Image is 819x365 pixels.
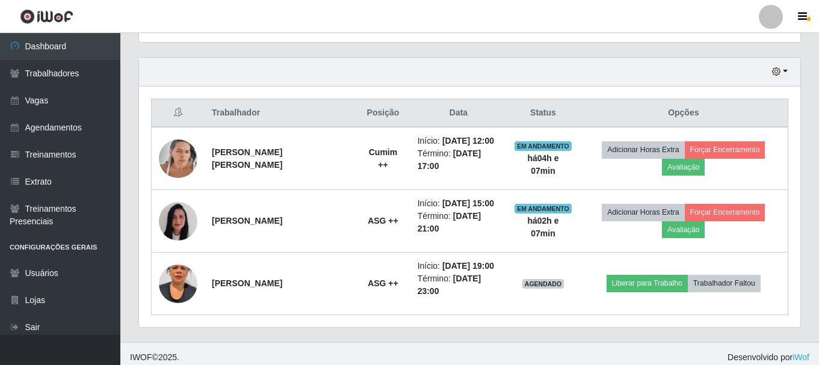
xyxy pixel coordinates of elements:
[418,260,500,272] li: Início:
[418,210,500,235] li: Término:
[159,195,197,247] img: 1738600380232.jpeg
[579,99,788,127] th: Opções
[515,204,572,213] span: EM ANDAMENTO
[212,216,282,225] strong: [PERSON_NAME]
[410,99,507,127] th: Data
[212,147,282,170] strong: [PERSON_NAME] [PERSON_NAME]
[418,147,500,173] li: Término:
[418,135,500,147] li: Início:
[662,159,705,176] button: Avaliação
[442,198,494,208] time: [DATE] 15:00
[527,216,558,238] strong: há 02 h e 07 min
[130,352,152,362] span: IWOF
[369,147,397,170] strong: Cumim ++
[793,352,809,362] a: iWof
[368,216,398,225] strong: ASG ++
[515,141,572,151] span: EM ANDAMENTO
[442,261,494,271] time: [DATE] 19:00
[527,153,558,176] strong: há 04 h e 07 min
[688,275,761,292] button: Trabalhador Faltou
[602,141,684,158] button: Adicionar Horas Extra
[130,351,179,364] span: © 2025 .
[522,279,564,289] span: AGENDADO
[607,275,688,292] button: Liberar para Trabalho
[418,272,500,298] li: Término:
[662,221,705,238] button: Avaliação
[159,133,197,184] img: 1741963068390.jpeg
[368,278,398,288] strong: ASG ++
[159,250,197,318] img: 1732228588701.jpeg
[602,204,684,221] button: Adicionar Horas Extra
[507,99,579,127] th: Status
[685,204,765,221] button: Forçar Encerramento
[418,197,500,210] li: Início:
[685,141,765,158] button: Forçar Encerramento
[212,278,282,288] strong: [PERSON_NAME]
[205,99,356,127] th: Trabalhador
[20,9,73,24] img: CoreUI Logo
[356,99,410,127] th: Posição
[442,136,494,146] time: [DATE] 12:00
[728,351,809,364] span: Desenvolvido por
